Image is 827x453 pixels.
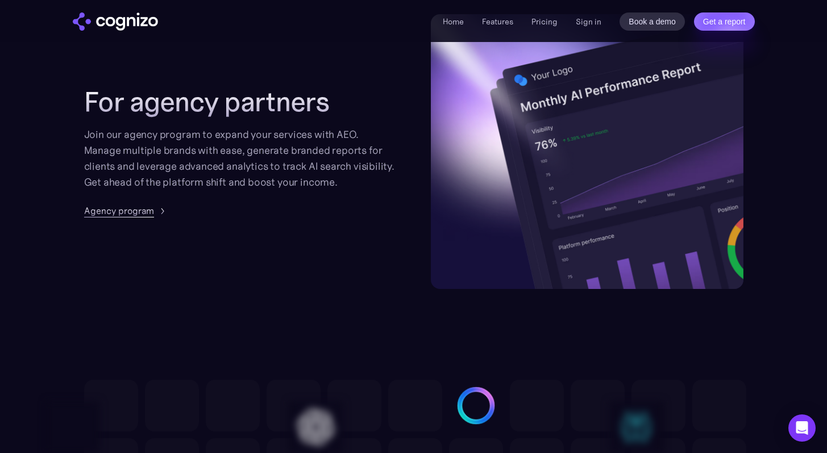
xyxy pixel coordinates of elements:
[84,204,168,217] a: Agency program
[84,127,397,190] div: Join our agency program to expand your services with AEO. Manage multiple brands with ease, gener...
[531,16,558,27] a: Pricing
[576,15,601,28] a: Sign in
[84,86,397,118] h2: For agency partners
[694,12,755,31] a: Get a report
[788,414,816,442] div: Open Intercom Messenger
[84,204,154,217] div: Agency program
[482,16,513,27] a: Features
[443,16,464,27] a: Home
[73,12,158,31] a: home
[620,12,685,31] a: Book a demo
[73,12,158,31] img: cognizo logo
